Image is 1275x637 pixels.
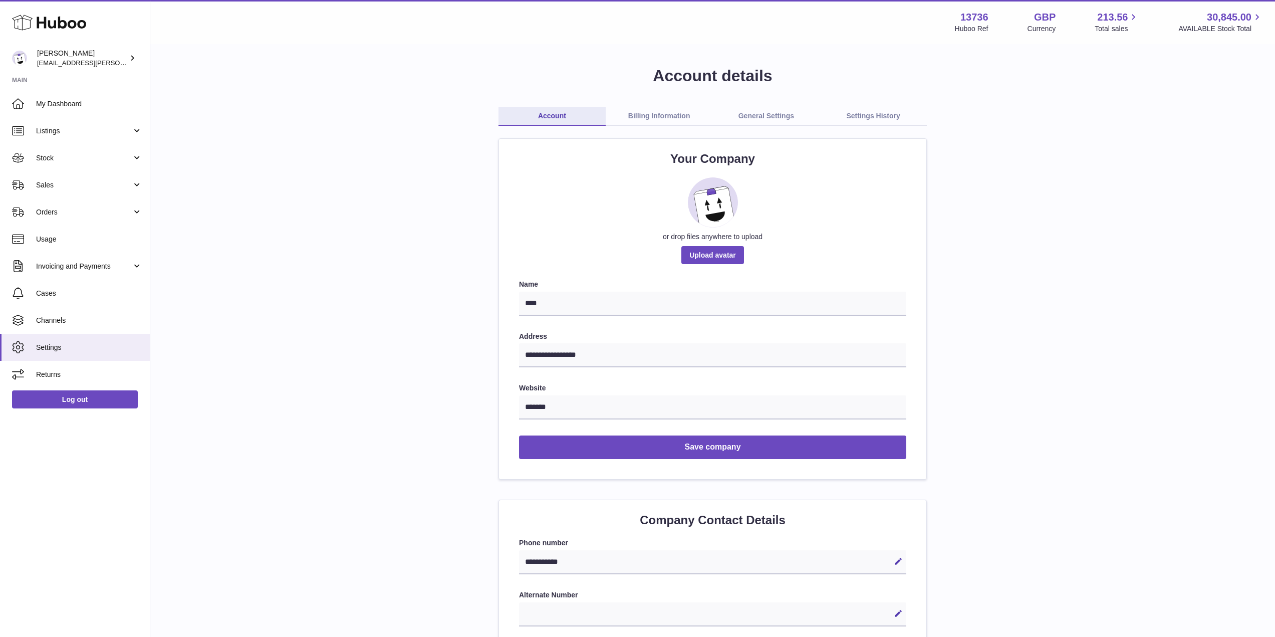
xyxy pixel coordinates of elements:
span: Settings [36,343,142,352]
img: placeholder_image.svg [688,177,738,228]
span: Upload avatar [681,246,744,264]
span: Total sales [1095,24,1139,34]
span: Returns [36,370,142,379]
a: 30,845.00 AVAILABLE Stock Total [1178,11,1263,34]
span: Invoicing and Payments [36,262,132,271]
img: horia@orea.uk [12,51,27,66]
h1: Account details [166,65,1259,87]
span: Listings [36,126,132,136]
span: 30,845.00 [1207,11,1251,24]
span: Cases [36,289,142,298]
span: AVAILABLE Stock Total [1178,24,1263,34]
a: Settings History [820,107,927,126]
strong: 13736 [960,11,988,24]
label: Name [519,280,906,289]
span: Channels [36,316,142,325]
h2: Company Contact Details [519,512,906,528]
label: Phone number [519,538,906,548]
span: Sales [36,180,132,190]
div: Currency [1028,24,1056,34]
strong: GBP [1034,11,1056,24]
div: Huboo Ref [955,24,988,34]
span: Usage [36,235,142,244]
span: Orders [36,207,132,217]
h2: Your Company [519,151,906,167]
span: My Dashboard [36,99,142,109]
label: Address [519,332,906,341]
div: or drop files anywhere to upload [519,232,906,242]
a: Log out [12,390,138,408]
div: [PERSON_NAME] [37,49,127,68]
a: General Settings [713,107,820,126]
span: 213.56 [1097,11,1128,24]
a: Account [498,107,606,126]
a: 213.56 Total sales [1095,11,1139,34]
button: Save company [519,436,906,459]
label: Alternate Number [519,590,906,600]
label: Website [519,383,906,393]
span: [EMAIL_ADDRESS][PERSON_NAME][DOMAIN_NAME] [37,59,201,67]
span: Stock [36,153,132,163]
a: Billing Information [606,107,713,126]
